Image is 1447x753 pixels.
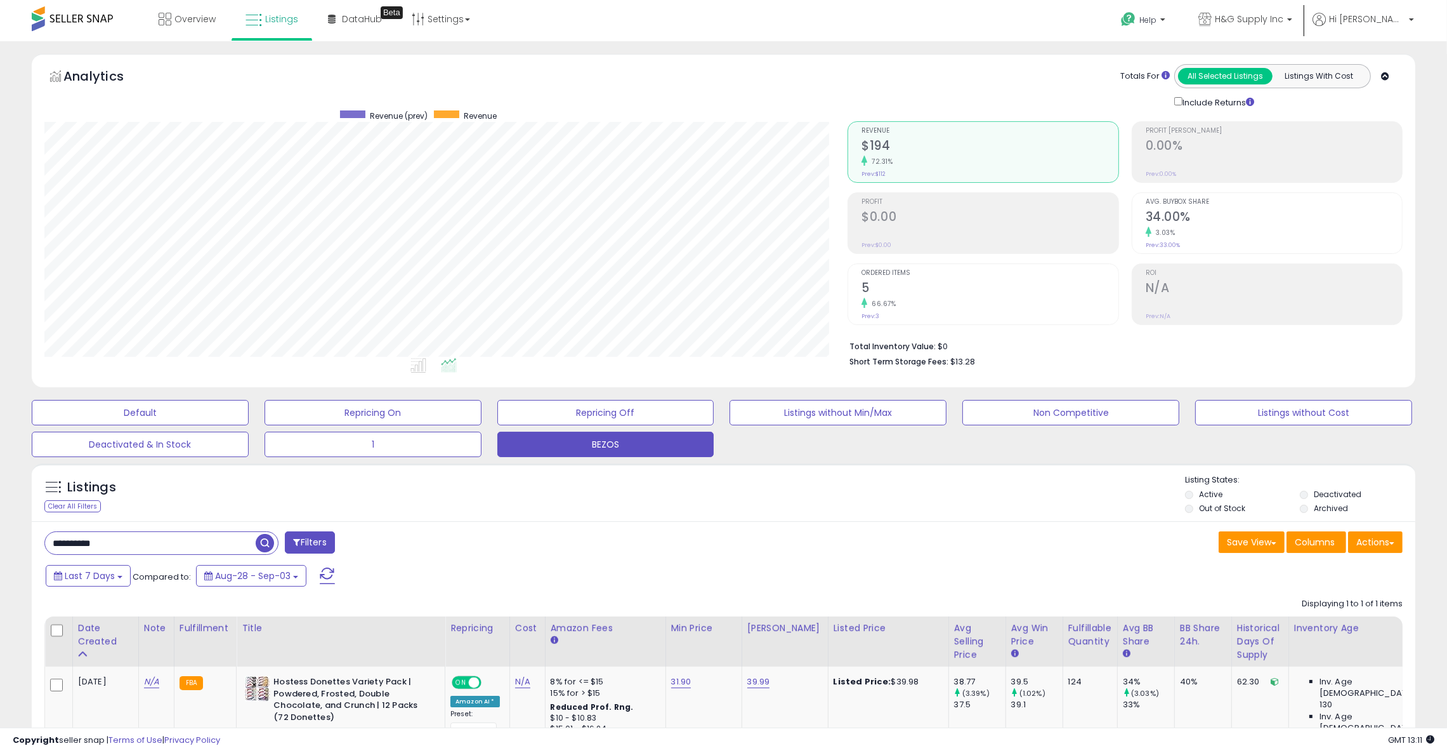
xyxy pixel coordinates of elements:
button: Actions [1348,531,1403,553]
span: Hi [PERSON_NAME] [1329,13,1405,25]
div: Date Created [78,622,133,648]
span: 130 [1319,699,1332,710]
div: $39.98 [834,676,939,688]
span: 2025-09-11 13:11 GMT [1388,734,1434,746]
div: 34% [1123,676,1174,688]
a: Privacy Policy [164,734,220,746]
span: Inv. Age [DEMOGRAPHIC_DATA]: [1319,676,1436,699]
span: Revenue [464,110,497,121]
span: Listings [265,13,298,25]
button: Listings without Cost [1195,400,1412,425]
a: Help [1111,2,1178,41]
h2: $0.00 [861,210,1118,227]
span: Aug-28 - Sep-03 [215,570,291,582]
div: seller snap | | [13,735,220,747]
div: 38.77 [954,676,1005,688]
div: Min Price [671,622,737,635]
label: Out of Stock [1199,503,1245,514]
div: 124 [1068,676,1108,688]
label: Deactivated [1314,489,1361,500]
label: Archived [1314,503,1348,514]
span: $13.28 [950,356,975,368]
div: 8% for <= $15 [551,676,656,688]
a: 39.99 [747,676,770,688]
div: Repricing [450,622,504,635]
h5: Listings [67,479,116,496]
div: Amazon Fees [551,622,660,635]
div: Listed Price [834,622,943,635]
a: N/A [144,676,159,688]
span: ROI [1146,270,1402,277]
div: Tooltip anchor [381,6,403,19]
div: [DATE] [78,676,129,688]
small: FBA [180,676,203,690]
span: Revenue (prev) [370,110,428,121]
div: 62.30 [1237,676,1279,688]
button: Listings without Min/Max [730,400,946,425]
div: Preset: [450,710,500,738]
div: Note [144,622,169,635]
span: Ordered Items [861,270,1118,277]
div: 37.5 [954,699,1005,710]
small: Avg BB Share. [1123,648,1130,660]
div: [PERSON_NAME] [747,622,823,635]
h2: 34.00% [1146,210,1402,227]
span: Last 7 Days [65,570,115,582]
h2: 0.00% [1146,138,1402,156]
div: Fulfillment [180,622,231,635]
div: 33% [1123,699,1174,710]
small: (3.03%) [1131,688,1159,698]
div: 39.1 [1011,699,1063,710]
a: 31.90 [671,676,691,688]
span: Inv. Age [DEMOGRAPHIC_DATA]: [1319,711,1436,734]
small: Prev: $112 [861,170,886,178]
small: (3.39%) [962,688,990,698]
p: Listing States: [1185,474,1415,486]
small: Amazon Fees. [551,635,558,646]
button: Save View [1219,531,1285,553]
span: Compared to: [133,571,191,583]
button: BEZOS [497,432,714,457]
div: 39.5 [1011,676,1063,688]
strong: Copyright [13,734,59,746]
small: 72.31% [867,157,893,166]
b: Reduced Prof. Rng. [551,702,634,712]
div: $15.01 - $16.24 [551,724,656,735]
small: 66.67% [867,299,896,309]
div: Totals For [1120,70,1170,83]
h2: N/A [1146,281,1402,298]
button: Default [32,400,249,425]
b: Listed Price: [834,676,891,688]
h5: Analytics [63,67,148,88]
small: 3.03% [1151,228,1175,237]
div: BB Share 24h. [1180,622,1226,648]
b: Hostess Donettes Variety Pack | Powdered, Frosted, Double Chocolate, and Crunch | 12 Packs (72 Do... [273,676,428,726]
button: Aug-28 - Sep-03 [196,565,306,587]
i: Get Help [1120,11,1136,27]
button: Listings With Cost [1272,68,1366,84]
div: Avg Win Price [1011,622,1057,648]
button: Last 7 Days [46,565,131,587]
a: Hi [PERSON_NAME] [1313,13,1414,41]
small: Avg Win Price. [1011,648,1019,660]
div: Displaying 1 to 1 of 1 items [1302,598,1403,610]
span: OFF [480,677,500,688]
span: ON [453,677,469,688]
span: Profit [861,199,1118,206]
button: All Selected Listings [1178,68,1273,84]
button: Repricing On [265,400,481,425]
div: Cost [515,622,540,635]
span: Avg. Buybox Share [1146,199,1402,206]
span: H&G Supply Inc [1215,13,1283,25]
small: (1.02%) [1019,688,1045,698]
div: Avg BB Share [1123,622,1169,648]
div: Include Returns [1165,95,1269,109]
span: Help [1139,15,1156,25]
img: 61lGnxQjFUL._SL40_.jpg [245,676,270,702]
button: Filters [285,531,334,554]
small: Prev: 3 [861,312,879,320]
button: Columns [1287,531,1346,553]
div: Title [242,622,440,635]
small: Prev: 0.00% [1146,170,1176,178]
div: Clear All Filters [44,500,101,512]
